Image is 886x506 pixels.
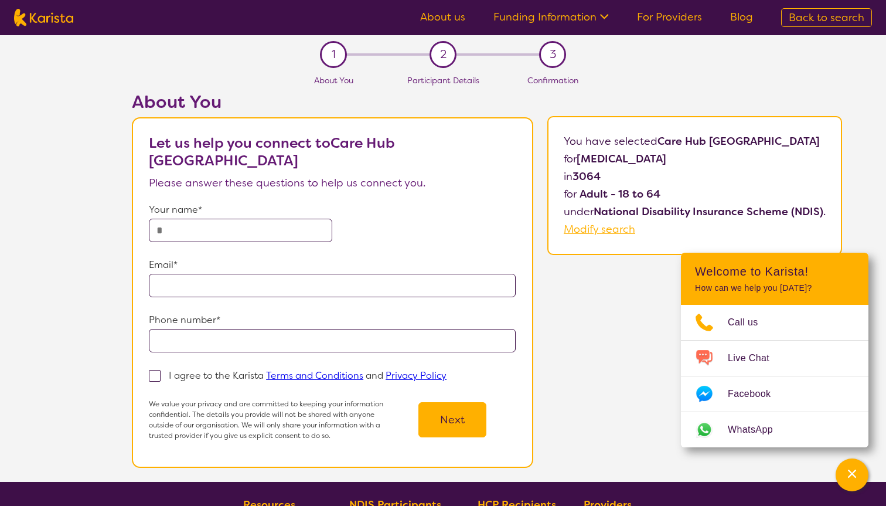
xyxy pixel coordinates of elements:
[418,402,486,437] button: Next
[332,46,336,63] span: 1
[564,133,826,238] p: You have selected
[386,369,447,382] a: Privacy Policy
[149,134,395,170] b: Let us help you connect to Care Hub [GEOGRAPHIC_DATA]
[577,152,666,166] b: [MEDICAL_DATA]
[266,369,363,382] a: Terms and Conditions
[681,305,868,447] ul: Choose channel
[169,369,447,382] p: I agree to the Karista and
[564,185,826,203] p: for
[637,10,702,24] a: For Providers
[657,134,820,148] b: Care Hub [GEOGRAPHIC_DATA]
[407,75,479,86] span: Participant Details
[695,283,854,293] p: How can we help you [DATE]?
[493,10,609,24] a: Funding Information
[440,46,447,63] span: 2
[132,91,533,113] h2: About You
[728,349,783,367] span: Live Chat
[550,46,556,63] span: 3
[564,203,826,220] p: under .
[728,314,772,331] span: Call us
[14,9,73,26] img: Karista logo
[573,169,601,184] b: 3064
[681,412,868,447] a: Web link opens in a new tab.
[681,253,868,447] div: Channel Menu
[149,201,516,219] p: Your name*
[420,10,465,24] a: About us
[730,10,753,24] a: Blog
[836,459,868,491] button: Channel Menu
[149,174,516,192] p: Please answer these questions to help us connect you.
[564,222,635,236] a: Modify search
[564,150,826,168] p: for
[695,264,854,279] h2: Welcome to Karista!
[564,168,826,185] p: in
[314,75,353,86] span: About You
[149,256,516,274] p: Email*
[781,8,872,27] a: Back to search
[594,205,823,219] b: National Disability Insurance Scheme (NDIS)
[789,11,864,25] span: Back to search
[527,75,578,86] span: Confirmation
[149,399,389,441] p: We value your privacy and are committed to keeping your information confidential. The details you...
[728,421,787,439] span: WhatsApp
[149,311,516,329] p: Phone number*
[728,385,785,403] span: Facebook
[580,187,660,201] b: Adult - 18 to 64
